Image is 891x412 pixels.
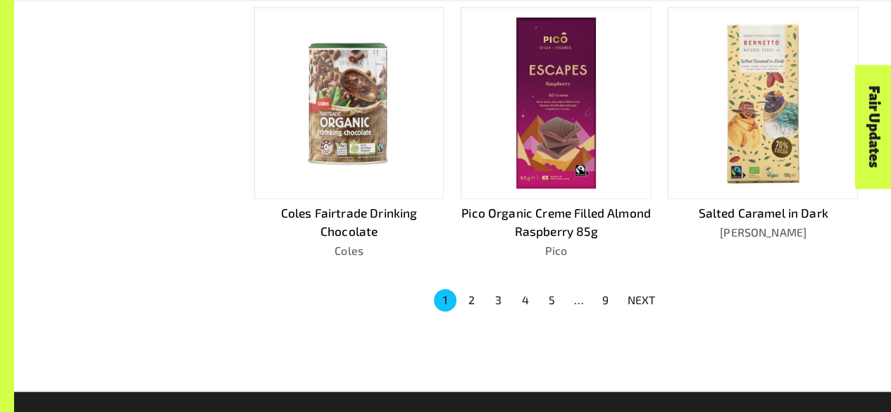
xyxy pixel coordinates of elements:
[568,292,590,308] div: …
[668,224,858,241] p: [PERSON_NAME]
[461,204,651,241] p: Pico Organic Creme Filled Almond Raspberry 85g
[541,289,563,311] button: Go to page 5
[668,7,858,259] a: Salted Caramel in Dark[PERSON_NAME]
[461,289,483,311] button: Go to page 2
[628,292,656,308] p: NEXT
[594,289,617,311] button: Go to page 9
[514,289,537,311] button: Go to page 4
[668,204,858,223] p: Salted Caramel in Dark
[254,242,444,259] p: Coles
[254,204,444,241] p: Coles Fairtrade Drinking Chocolate
[254,7,444,259] a: Coles Fairtrade Drinking ChocolateColes
[487,289,510,311] button: Go to page 3
[619,287,664,313] button: NEXT
[434,289,456,311] button: page 1
[461,242,651,259] p: Pico
[432,287,664,313] nav: pagination navigation
[461,7,651,259] a: Pico Organic Creme Filled Almond Raspberry 85gPico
